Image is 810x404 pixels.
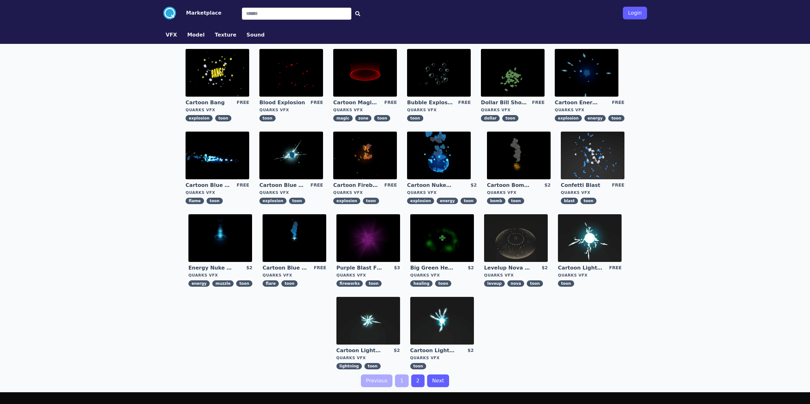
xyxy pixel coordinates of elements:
a: Cartoon Blue Flamethrower [186,182,231,189]
a: Big Green Healing Effect [410,264,456,271]
div: $2 [544,182,550,189]
span: toon [581,198,597,204]
div: FREE [237,182,249,189]
a: Bubble Explosion [407,99,453,106]
img: imgAlt [410,297,474,345]
button: Login [623,7,647,19]
span: toon [608,115,624,121]
a: Cartoon Fireball Explosion [333,182,379,189]
img: imgAlt [481,49,545,97]
span: toon [259,115,276,121]
a: Cartoon Blue Flare [263,264,308,271]
button: Model [187,31,205,39]
span: energy [437,198,458,204]
span: blast [561,198,578,204]
span: toon [289,198,305,204]
img: imgAlt [259,132,323,179]
div: $2 [468,347,474,354]
span: toon [407,115,423,121]
div: $3 [394,264,400,271]
a: Cartoon Lightning Ball with Bloom [410,347,456,354]
img: imgAlt [333,132,397,179]
div: FREE [237,99,249,106]
span: flame [186,198,204,204]
span: toon [410,363,426,369]
a: Cartoon Energy Explosion [555,99,601,106]
a: Blood Explosion [259,99,305,106]
img: imgAlt [188,214,252,262]
div: Quarks VFX [558,273,622,278]
img: imgAlt [555,49,618,97]
img: imgAlt [259,49,323,97]
span: toon [461,198,477,204]
div: Quarks VFX [561,190,624,195]
div: Quarks VFX [186,107,249,113]
div: Quarks VFX [410,273,474,278]
span: toon [281,280,298,287]
img: imgAlt [407,49,471,97]
div: $2 [468,264,474,271]
span: toon [527,280,543,287]
span: dollar [481,115,500,121]
img: imgAlt [333,49,397,97]
div: Quarks VFX [555,107,624,113]
button: Sound [247,31,265,39]
span: explosion [555,115,582,121]
a: Cartoon Lightning Ball [558,264,604,271]
div: $2 [246,264,252,271]
span: fireworks [336,280,363,287]
img: imgAlt [487,132,551,179]
img: imgAlt [484,214,548,262]
div: Quarks VFX [263,273,326,278]
div: FREE [384,99,397,106]
span: toon [236,280,252,287]
div: FREE [314,264,326,271]
button: Texture [215,31,236,39]
a: Cartoon Magic Zone [333,99,379,106]
span: energy [188,280,210,287]
span: magic [333,115,352,121]
a: VFX [161,31,182,39]
span: lightning [336,363,362,369]
div: FREE [532,99,545,106]
div: FREE [609,264,622,271]
img: imgAlt [336,297,400,345]
a: Cartoon Blue Gas Explosion [259,182,305,189]
input: Search [242,8,351,20]
a: Purple Blast Fireworks [336,264,382,271]
span: toon [558,280,574,287]
a: Cartoon Bomb Fuse [487,182,533,189]
span: flare [263,280,279,287]
span: bomb [487,198,505,204]
div: Quarks VFX [407,190,477,195]
div: Quarks VFX [188,273,252,278]
span: toon [374,115,390,121]
div: Quarks VFX [186,190,249,195]
span: explosion [407,198,434,204]
span: muzzle [212,280,234,287]
span: toon [435,280,451,287]
a: Texture [210,31,242,39]
div: Quarks VFX [407,107,471,113]
a: Next [427,374,449,387]
div: Quarks VFX [336,273,400,278]
img: imgAlt [263,214,326,262]
div: Quarks VFX [410,355,474,360]
div: Quarks VFX [481,107,545,113]
img: imgAlt [410,214,474,262]
span: zone [355,115,372,121]
a: Marketplace [176,9,222,17]
div: FREE [612,99,624,106]
a: Cartoon Nuke Energy Explosion [407,182,453,189]
div: FREE [458,99,471,106]
button: Marketplace [186,9,222,17]
div: Quarks VFX [336,355,400,360]
a: Cartoon Bang [186,99,231,106]
div: Quarks VFX [259,107,323,113]
span: healing [410,280,433,287]
div: $2 [394,347,400,354]
span: toon [207,198,223,204]
span: toon [508,198,524,204]
img: imgAlt [558,214,622,262]
span: explosion [259,198,286,204]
